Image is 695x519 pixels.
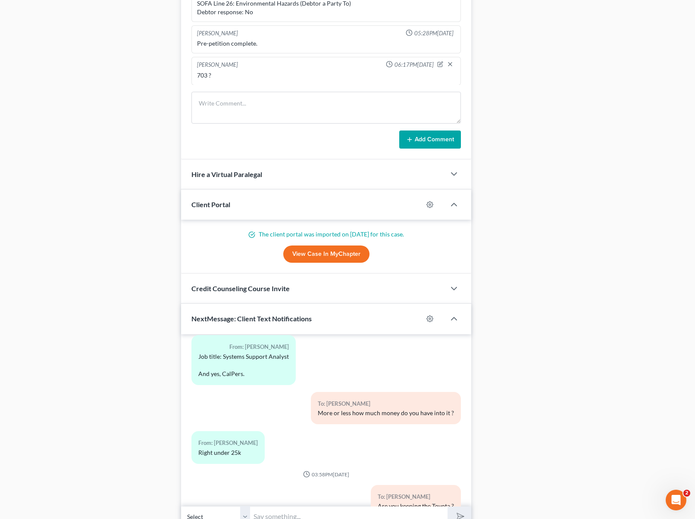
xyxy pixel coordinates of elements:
[198,438,258,448] div: From: [PERSON_NAME]
[197,61,238,69] div: [PERSON_NAME]
[191,314,312,323] span: NextMessage: Client Text Notifications
[683,490,690,497] span: 2
[378,492,454,502] div: To: [PERSON_NAME]
[378,502,454,510] div: Are you keeping the Toyota ?
[191,230,461,239] p: The client portal was imported on [DATE] for this case.
[198,352,289,378] div: Job title: Systems Support Analyst And yes, CalPers.
[191,200,230,208] span: Client Portal
[191,170,262,178] span: Hire a Virtual Paralegal
[283,246,369,263] a: View Case in MyChapter
[198,342,289,352] div: From: [PERSON_NAME]
[191,284,290,292] span: Credit Counseling Course Invite
[414,29,454,37] span: 05:28PM[DATE]
[197,29,238,37] div: [PERSON_NAME]
[197,39,455,48] div: Pre-petition complete.
[318,399,454,409] div: To: [PERSON_NAME]
[197,71,455,80] div: 703 ?
[198,448,258,457] div: Right under 25k
[399,131,461,149] button: Add Comment
[394,61,434,69] span: 06:17PM[DATE]
[666,490,686,510] iframe: Intercom live chat
[191,471,461,478] div: 03:58PM[DATE]
[318,409,454,417] div: More or less how much money do you have into it ?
